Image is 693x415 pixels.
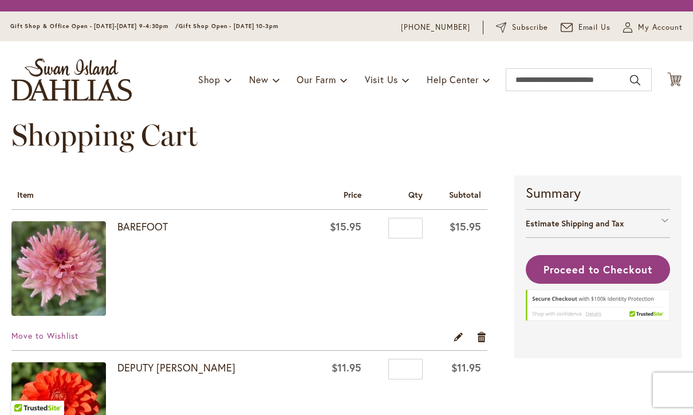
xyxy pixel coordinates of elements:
button: My Account [623,22,683,33]
strong: Summary [526,183,671,202]
span: Shopping Cart [11,117,198,153]
span: Help Center [427,73,479,85]
span: $15.95 [450,220,481,233]
span: Shop [198,73,220,85]
strong: Estimate Shipping and Tax [526,218,624,229]
a: Subscribe [496,22,548,33]
a: [PHONE_NUMBER] [401,22,470,33]
a: store logo [11,58,132,101]
span: Gift Shop & Office Open - [DATE]-[DATE] 9-4:30pm / [10,22,179,30]
span: Proceed to Checkout [544,263,652,276]
a: Move to Wishlist [11,330,78,341]
span: $11.95 [332,361,361,374]
span: Subscribe [512,22,548,33]
span: Qty [408,189,423,200]
a: BAREFOOT [11,221,117,319]
img: BAREFOOT [11,221,106,316]
span: Subtotal [449,189,481,200]
span: $11.95 [451,361,481,374]
a: Email Us [561,22,611,33]
span: My Account [638,22,683,33]
span: Item [17,189,34,200]
a: BAREFOOT [117,220,168,233]
button: Proceed to Checkout [526,255,671,284]
span: Gift Shop Open - [DATE] 10-3pm [179,22,278,30]
div: TrustedSite Certified [526,289,671,330]
a: DEPUTY [PERSON_NAME] [117,361,235,374]
span: $15.95 [330,220,361,233]
span: Visit Us [365,73,398,85]
span: Our Farm [297,73,336,85]
span: Email Us [578,22,611,33]
span: New [249,73,268,85]
span: Price [344,189,361,200]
